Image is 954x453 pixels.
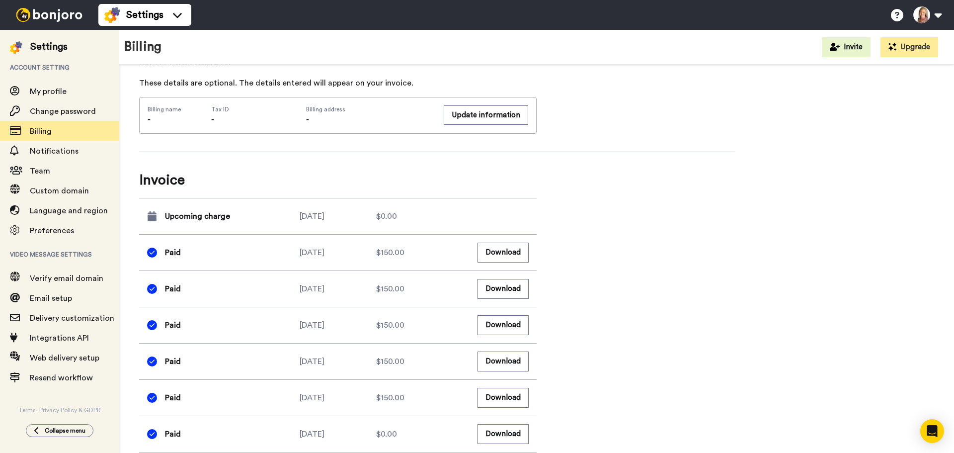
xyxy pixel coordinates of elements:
[822,37,871,57] button: Invite
[30,127,52,135] span: Billing
[477,352,529,371] button: Download
[165,283,181,295] span: Paid
[376,392,404,404] span: $150.00
[30,167,50,175] span: Team
[300,392,376,404] div: [DATE]
[477,279,529,298] button: Download
[104,7,120,23] img: settings-colored.svg
[376,210,453,222] div: $0.00
[300,319,376,331] div: [DATE]
[30,374,93,382] span: Resend workflow
[30,314,114,322] span: Delivery customization
[477,315,529,335] button: Download
[300,283,376,295] div: [DATE]
[165,356,181,367] span: Paid
[376,356,404,367] span: $150.00
[376,247,404,259] span: $150.00
[165,210,230,222] span: Upcoming charge
[300,247,376,259] div: [DATE]
[30,147,79,155] span: Notifications
[300,428,376,440] div: [DATE]
[165,319,181,331] span: Paid
[30,334,89,342] span: Integrations API
[444,105,528,125] button: Update information
[30,40,68,54] div: Settings
[30,274,103,282] span: Verify email domain
[477,424,529,444] button: Download
[880,37,938,57] button: Upgrade
[211,105,229,113] span: Tax ID
[30,107,96,115] span: Change password
[139,77,537,89] div: These details are optional. The details entered will appear on your invoice.
[165,428,181,440] span: Paid
[30,294,72,302] span: Email setup
[306,115,309,123] span: -
[165,392,181,404] span: Paid
[376,283,404,295] span: $150.00
[30,227,74,235] span: Preferences
[30,187,89,195] span: Custom domain
[306,105,433,113] span: Billing address
[148,115,151,123] span: -
[376,319,404,331] span: $150.00
[165,247,181,259] span: Paid
[211,115,214,123] span: -
[45,427,85,435] span: Collapse menu
[148,105,181,113] span: Billing name
[477,388,529,407] button: Download
[30,207,108,215] span: Language and region
[30,354,99,362] span: Web delivery setup
[920,419,944,443] div: Open Intercom Messenger
[30,88,67,95] span: My profile
[12,8,86,22] img: bj-logo-header-white.svg
[26,424,93,437] button: Collapse menu
[139,170,537,190] span: Invoice
[10,41,22,54] img: settings-colored.svg
[477,243,529,262] button: Download
[300,210,376,222] div: [DATE]
[126,8,163,22] span: Settings
[124,40,161,54] h1: Billing
[376,428,397,440] span: $0.00
[300,356,376,367] div: [DATE]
